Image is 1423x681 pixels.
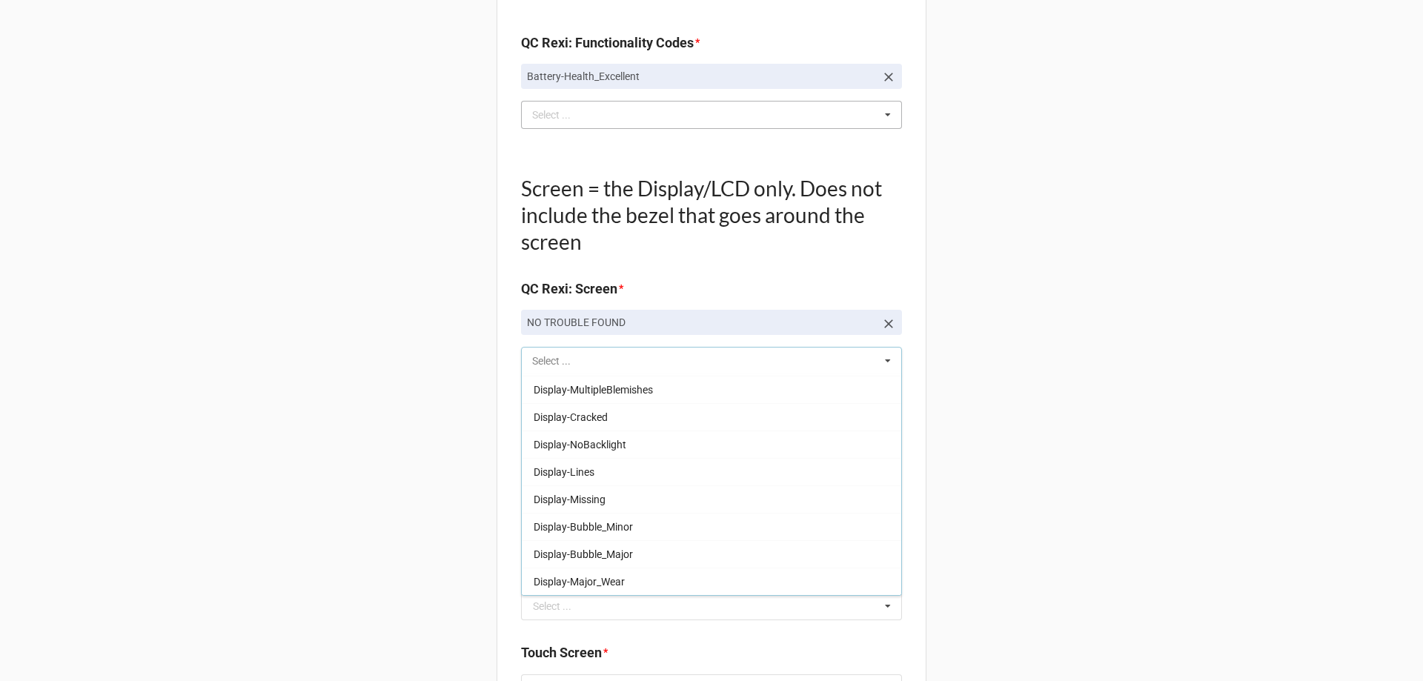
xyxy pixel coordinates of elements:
h1: Screen = the Display/LCD only. Does not include the bezel that goes around the screen [521,175,902,255]
label: QC Rexi: Screen [521,279,617,299]
p: NO TROUBLE FOUND [527,315,875,330]
span: Display-Bubble_Major [534,548,633,560]
span: Display-Cracked [534,411,608,423]
span: Display-Bubble_Minor [534,521,633,533]
span: Display-Lines [534,466,594,478]
span: Display-Major_Wear [534,576,625,588]
div: Select ... [528,106,592,123]
label: Touch Screen [521,642,602,663]
span: Display-NoBacklight [534,439,626,451]
span: Display-MultipleBlemishes [534,384,653,396]
label: QC Rexi: Functionality Codes [521,33,694,53]
p: Battery-Health_Excellent [527,69,875,84]
span: Display-Missing [534,494,606,505]
div: Select ... [533,601,571,611]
